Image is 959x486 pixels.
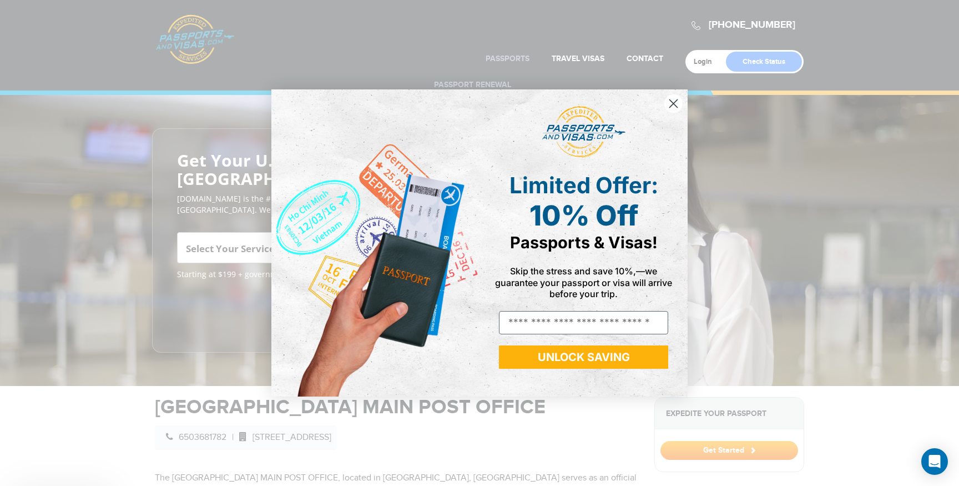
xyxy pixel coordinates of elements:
span: Passports & Visas! [510,233,658,252]
span: Limited Offer: [509,172,658,199]
div: Open Intercom Messenger [921,448,948,475]
span: Skip the stress and save 10%,—we guarantee your passport or visa will arrive before your trip. [495,265,672,299]
span: 10% Off [529,199,638,232]
button: Close dialog [664,94,683,113]
img: de9cda0d-0715-46ca-9a25-073762a91ba7.png [271,89,479,397]
button: UNLOCK SAVING [499,345,668,369]
img: passports and visas [542,106,625,158]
